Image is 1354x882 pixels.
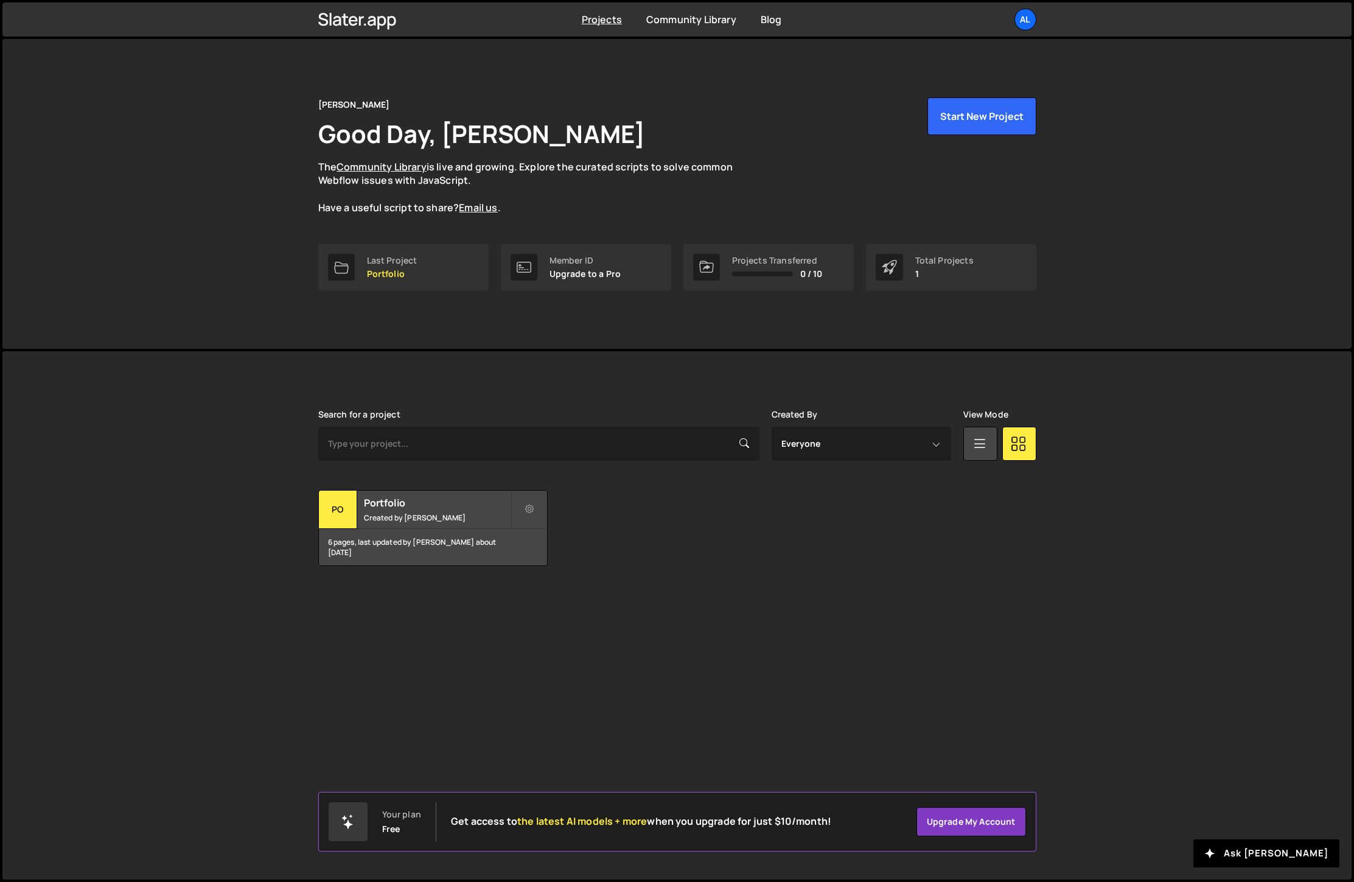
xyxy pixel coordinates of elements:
input: Type your project... [318,427,759,461]
h1: Good Day, [PERSON_NAME] [318,117,646,150]
a: Upgrade my account [916,807,1026,836]
div: Total Projects [915,256,974,265]
h2: Portfolio [364,496,511,509]
a: Last Project Portfolio [318,244,489,290]
button: Ask [PERSON_NAME] [1193,839,1339,867]
div: Last Project [367,256,417,265]
a: Community Library [337,160,427,173]
p: Upgrade to a Pro [550,269,621,279]
small: Created by [PERSON_NAME] [364,513,511,523]
div: Member ID [550,256,621,265]
label: Search for a project [318,410,400,419]
span: the latest AI models + more [517,814,647,828]
p: 1 [915,269,974,279]
span: 0 / 10 [800,269,823,279]
div: Po [319,491,357,529]
label: Created By [772,410,818,419]
a: Email us [459,201,497,214]
div: Projects Transferred [732,256,823,265]
a: Projects [582,13,622,26]
button: Start New Project [927,97,1036,135]
a: Po Portfolio Created by [PERSON_NAME] 6 pages, last updated by [PERSON_NAME] about [DATE] [318,490,548,566]
h2: Get access to when you upgrade for just $10/month! [451,816,831,827]
p: The is live and growing. Explore the curated scripts to solve common Webflow issues with JavaScri... [318,160,756,215]
a: Blog [761,13,782,26]
div: Your plan [382,810,421,819]
a: Community Library [646,13,736,26]
div: 6 pages, last updated by [PERSON_NAME] about [DATE] [319,529,547,565]
div: Free [382,824,400,834]
p: Portfolio [367,269,417,279]
a: Al [1014,9,1036,30]
label: View Mode [963,410,1008,419]
div: [PERSON_NAME] [318,97,390,112]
